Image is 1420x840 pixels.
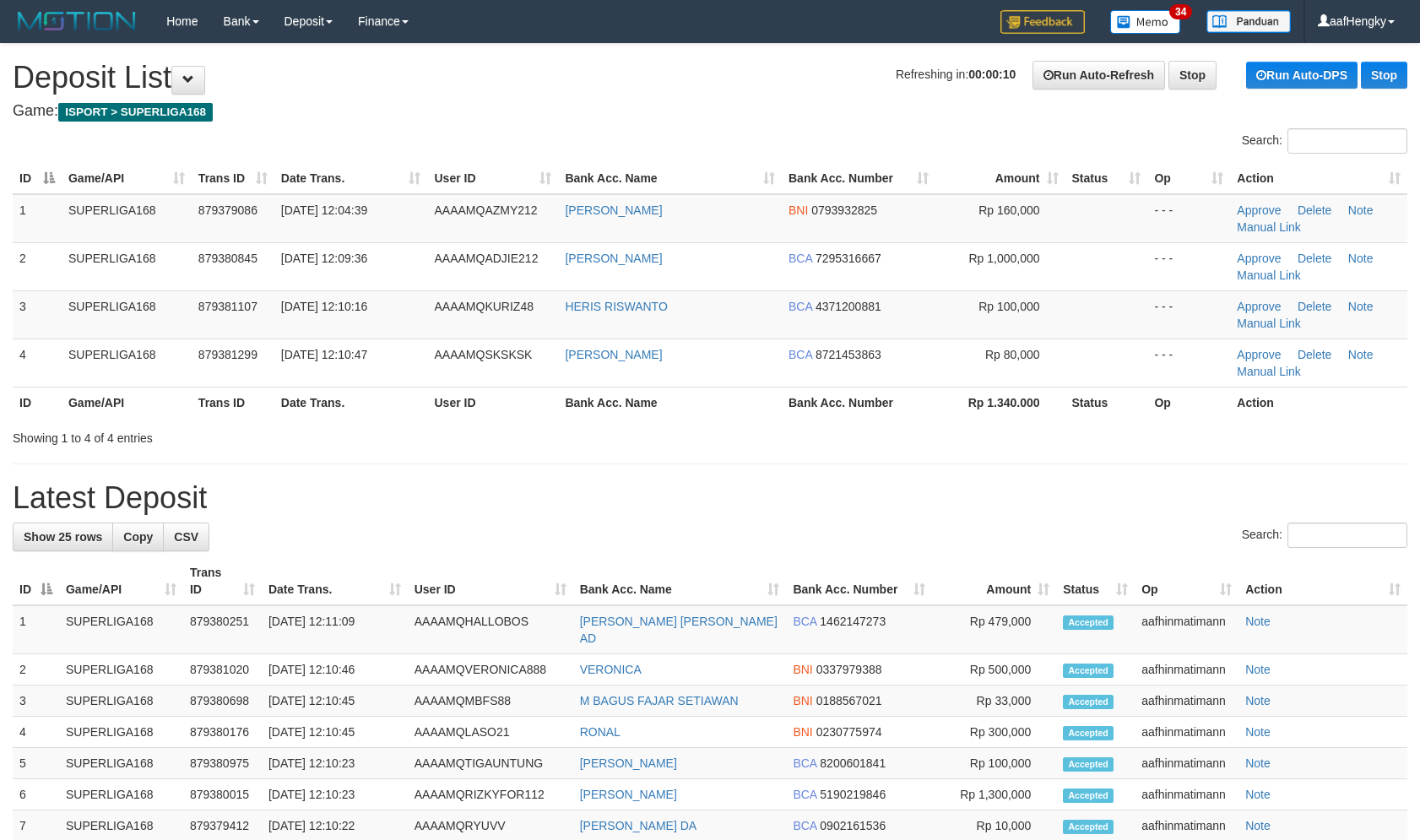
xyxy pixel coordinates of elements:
td: 6 [13,779,59,810]
th: Status: activate to sort column ascending [1056,557,1135,605]
th: Action: activate to sort column ascending [1238,557,1407,605]
span: Accepted [1063,695,1114,709]
span: BNI [789,203,808,217]
th: Status [1065,387,1148,418]
span: Rp 80,000 [985,348,1040,361]
label: Search: [1242,128,1407,154]
a: Note [1245,615,1271,628]
td: - - - [1147,290,1230,339]
h1: Latest Deposit [13,481,1407,515]
th: Action: activate to sort column ascending [1230,163,1407,194]
td: 3 [13,686,59,717]
td: 879380975 [183,748,262,779]
th: User ID: activate to sort column ascending [408,557,573,605]
a: Stop [1361,62,1407,89]
th: Game/API [62,387,192,418]
span: Copy 5190219846 to clipboard [820,788,886,801]
span: Copy 0902161536 to clipboard [820,819,886,832]
a: Delete [1298,348,1331,361]
td: - - - [1147,194,1230,243]
td: [DATE] 12:10:23 [262,779,408,810]
a: Note [1245,788,1271,801]
a: CSV [163,523,209,551]
th: Rp 1.340.000 [935,387,1065,418]
td: aafhinmatimann [1135,605,1238,654]
span: 879379086 [198,203,257,217]
th: Bank Acc. Number: activate to sort column ascending [786,557,932,605]
span: BCA [793,756,816,770]
td: SUPERLIGA168 [59,654,183,686]
th: Amount: activate to sort column ascending [932,557,1056,605]
input: Search: [1287,523,1407,548]
a: Approve [1237,203,1281,217]
td: aafhinmatimann [1135,748,1238,779]
td: Rp 500,000 [932,654,1056,686]
span: Refreshing in: [896,68,1016,81]
span: BNI [793,694,812,707]
span: [DATE] 12:10:47 [281,348,367,361]
td: SUPERLIGA168 [59,605,183,654]
a: Run Auto-Refresh [1032,61,1165,89]
th: User ID [427,387,558,418]
td: 5 [13,748,59,779]
span: AAAAMQADJIE212 [434,252,538,265]
h4: Game: [13,103,1407,120]
span: Accepted [1063,789,1114,803]
th: Amount: activate to sort column ascending [935,163,1065,194]
span: AAAAMQSKSKSK [434,348,532,361]
span: Copy 0337979388 to clipboard [816,663,882,676]
img: panduan.png [1206,10,1291,33]
a: Note [1245,819,1271,832]
td: 4 [13,717,59,748]
a: [PERSON_NAME] [580,788,677,801]
a: Stop [1168,61,1217,89]
td: 879380176 [183,717,262,748]
a: Manual Link [1237,220,1301,234]
th: Date Trans.: activate to sort column ascending [274,163,428,194]
a: VERONICA [580,663,642,676]
span: BCA [793,788,816,801]
a: [PERSON_NAME] [580,756,677,770]
td: SUPERLIGA168 [59,748,183,779]
th: Bank Acc. Name: activate to sort column ascending [573,557,787,605]
th: ID: activate to sort column descending [13,163,62,194]
img: Button%20Memo.svg [1110,10,1181,34]
a: Run Auto-DPS [1246,62,1358,89]
a: Approve [1237,252,1281,265]
td: aafhinmatimann [1135,717,1238,748]
a: Delete [1298,252,1331,265]
span: Accepted [1063,726,1114,740]
td: 879380251 [183,605,262,654]
th: Game/API: activate to sort column ascending [59,557,183,605]
span: CSV [174,530,198,544]
th: Bank Acc. Name [558,387,782,418]
td: SUPERLIGA168 [62,290,192,339]
td: - - - [1147,339,1230,387]
span: 879381107 [198,300,257,313]
span: Rp 160,000 [978,203,1039,217]
span: Accepted [1063,664,1114,678]
strong: 00:00:10 [968,68,1016,81]
span: Copy 0230775974 to clipboard [816,725,882,739]
a: Manual Link [1237,268,1301,282]
span: Copy 4371200881 to clipboard [816,300,881,313]
td: 879381020 [183,654,262,686]
td: - - - [1147,242,1230,290]
td: Rp 1,300,000 [932,779,1056,810]
span: Copy 0188567021 to clipboard [816,694,882,707]
span: Rp 1,000,000 [968,252,1039,265]
a: Note [1348,203,1374,217]
span: [DATE] 12:04:39 [281,203,367,217]
th: User ID: activate to sort column ascending [427,163,558,194]
span: 879380845 [198,252,257,265]
th: ID: activate to sort column descending [13,557,59,605]
td: AAAAMQRIZKYFOR112 [408,779,573,810]
a: M BAGUS FAJAR SETIAWAN [580,694,739,707]
a: Manual Link [1237,317,1301,330]
span: Copy 0793932825 to clipboard [811,203,877,217]
label: Search: [1242,523,1407,548]
td: aafhinmatimann [1135,654,1238,686]
span: BCA [793,615,816,628]
span: Accepted [1063,757,1114,772]
td: Rp 100,000 [932,748,1056,779]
